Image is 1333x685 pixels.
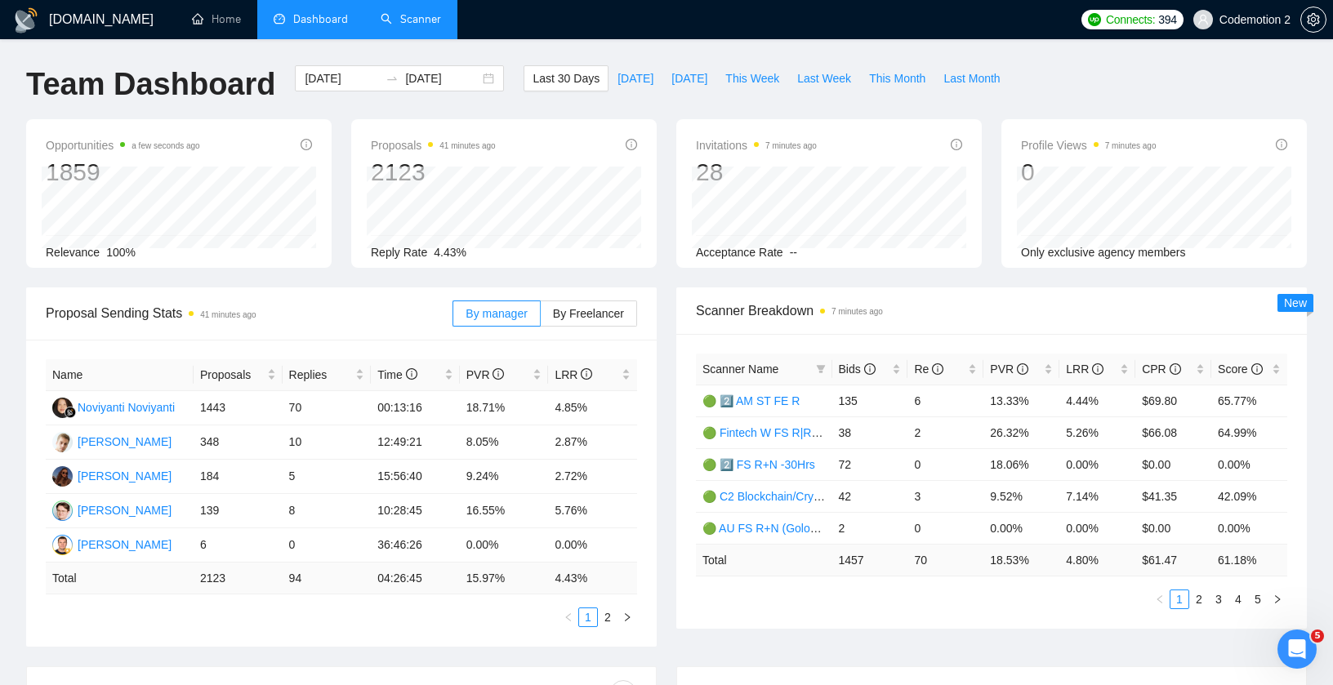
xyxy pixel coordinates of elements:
[1300,13,1326,26] a: setting
[301,139,312,150] span: info-circle
[305,69,379,87] input: Start date
[696,246,783,259] span: Acceptance Rate
[983,544,1059,576] td: 18.53 %
[1249,590,1267,608] a: 5
[702,394,800,407] a: 🟢 2️⃣ AM ST FE R
[1059,512,1135,544] td: 0.00%
[283,460,372,494] td: 5
[1105,141,1157,150] time: 7 minutes ago
[194,425,283,460] td: 348
[1059,544,1135,576] td: 4.80 %
[1150,589,1170,609] li: Previous Page
[293,12,348,26] span: Dashboard
[662,65,716,91] button: [DATE]
[1284,296,1307,309] span: New
[1277,629,1317,669] iframe: Intercom live chat
[52,535,73,555] img: SK
[1268,589,1287,609] button: right
[52,434,172,447] a: DB[PERSON_NAME]
[52,503,172,516] a: AP[PERSON_NAME]
[52,400,175,413] a: NNNoviyanti Noviyanti
[1059,448,1135,480] td: 0.00%
[194,563,283,594] td: 2123
[696,544,832,576] td: Total
[1210,590,1228,608] a: 3
[932,363,943,375] span: info-circle
[1211,512,1287,544] td: 0.00%
[1211,480,1287,512] td: 42.09%
[194,460,283,494] td: 184
[839,363,876,376] span: Bids
[1311,629,1324,643] span: 5
[46,136,200,155] span: Opportunities
[78,536,172,554] div: [PERSON_NAME]
[609,65,662,91] button: [DATE]
[283,359,372,391] th: Replies
[1211,385,1287,416] td: 65.77%
[78,501,172,519] div: [PERSON_NAME]
[200,366,264,384] span: Proposals
[200,310,256,319] time: 41 minutes ago
[439,141,495,150] time: 41 minutes ago
[564,612,573,622] span: left
[1273,594,1282,604] span: right
[1158,11,1176,29] span: 394
[78,467,172,485] div: [PERSON_NAME]
[548,528,637,563] td: 0.00%
[548,391,637,425] td: 4.85%
[832,544,908,576] td: 1457
[283,528,372,563] td: 0
[106,246,136,259] span: 100%
[548,460,637,494] td: 2.72%
[599,608,617,626] a: 2
[65,407,76,418] img: gigradar-bm.png
[1228,589,1248,609] li: 4
[371,528,460,563] td: 36:46:26
[524,65,609,91] button: Last 30 Days
[1135,416,1211,448] td: $66.08
[52,469,172,482] a: K[PERSON_NAME]
[671,69,707,87] span: [DATE]
[46,563,194,594] td: Total
[1190,590,1208,608] a: 2
[1211,544,1287,576] td: 61.18 %
[52,398,73,418] img: NN
[1170,590,1188,608] a: 1
[788,65,860,91] button: Last Week
[1135,544,1211,576] td: $ 61.47
[990,363,1028,376] span: PVR
[907,416,983,448] td: 2
[832,416,908,448] td: 38
[46,246,100,259] span: Relevance
[622,612,632,622] span: right
[283,494,372,528] td: 8
[702,490,905,503] a: 🟢 C2 Blockchain/Crypto of US FS R+N
[869,69,925,87] span: This Month
[283,563,372,594] td: 94
[548,563,637,594] td: 4.43 %
[548,425,637,460] td: 2.87%
[548,494,637,528] td: 5.76%
[581,368,592,380] span: info-circle
[617,69,653,87] span: [DATE]
[52,466,73,487] img: K
[832,480,908,512] td: 42
[78,398,175,416] div: Noviyanti Noviyanti
[52,432,73,452] img: DB
[78,433,172,451] div: [PERSON_NAME]
[702,458,815,471] a: 🟢 2️⃣ FS R+N -30Hrs
[617,607,637,627] button: right
[832,448,908,480] td: 72
[559,607,578,627] li: Previous Page
[406,368,417,380] span: info-circle
[626,139,637,150] span: info-circle
[26,65,275,104] h1: Team Dashboard
[1135,448,1211,480] td: $0.00
[555,368,592,381] span: LRR
[598,607,617,627] li: 2
[813,357,829,381] span: filter
[578,607,598,627] li: 1
[1211,448,1287,480] td: 0.00%
[1170,589,1189,609] li: 1
[1189,589,1209,609] li: 2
